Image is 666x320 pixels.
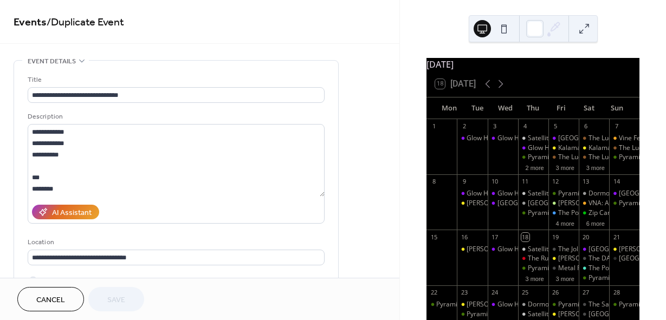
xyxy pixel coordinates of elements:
div: 12 [552,178,560,186]
div: Pyramid Scheme [579,273,609,283]
div: Pyramid Scheme [609,199,639,208]
div: Bell's Eccentric Cafe [457,245,487,254]
div: 3 [491,122,499,130]
div: Metal Frat [548,264,579,273]
div: 19 [552,233,560,241]
div: 24 [491,289,499,297]
div: Glow Hall: Workshop (Music Production) [488,134,518,143]
div: The Polish Hall @ Factory Coffee [558,208,656,218]
button: 3 more [552,273,579,283]
div: The Sanctuary [589,300,632,309]
div: Glow Hall [488,199,518,208]
div: Sun [603,97,631,119]
div: [GEOGRAPHIC_DATA] [589,310,654,319]
div: AI Assistant [52,207,92,219]
div: Satellite Records Open Mic [518,310,548,319]
button: 3 more [552,162,579,172]
div: 27 [582,289,590,297]
div: Vine Fest [609,134,639,143]
div: [PERSON_NAME] Eccentric Cafe [558,254,654,263]
div: The Jolly Llama [548,245,579,254]
a: Events [14,12,47,33]
div: Pyramid Scheme [528,153,579,162]
div: 15 [430,233,438,241]
div: Fri [547,97,575,119]
div: Title [28,74,322,86]
div: [PERSON_NAME] Eccentric Cafe [467,199,562,208]
span: Event details [28,56,76,67]
div: Glow Hall: Movie Night [467,189,535,198]
div: 16 [460,233,468,241]
div: Glow Hall: Workshop (Music Production) [497,134,618,143]
div: Pyramid Scheme [467,310,518,319]
div: The Lucky Wolf [579,153,609,162]
div: Pyramid Scheme [518,208,548,218]
div: 5 [552,122,560,130]
div: Vine Fest [619,134,646,143]
div: 14 [612,178,620,186]
div: The DAAC [589,254,619,263]
button: Cancel [17,287,84,311]
span: Link to Google Maps [41,275,100,286]
div: The Polish Hall @ Factory Coffee [548,208,579,218]
div: Pyramid Scheme [528,264,579,273]
div: Pyramid Scheme [436,300,487,309]
div: [PERSON_NAME] Eccentric Cafe [467,300,562,309]
div: Glow Hall: Movie Night [467,134,535,143]
div: Pyramid Scheme [548,300,579,309]
div: Zip Cannabis' Summer Sendoff [579,208,609,218]
div: Pyramid Scheme [457,310,487,319]
div: [GEOGRAPHIC_DATA] [558,134,624,143]
div: Bell's Eccentric Cafe [457,300,487,309]
div: Pyramid Scheme [558,189,609,198]
div: 25 [521,289,529,297]
span: / Duplicate Event [47,12,124,33]
div: Glow Hall [579,245,609,254]
div: 9 [460,178,468,186]
div: Pyramid Scheme [528,208,579,218]
div: [PERSON_NAME] Eccentric Cafe [558,310,654,319]
div: Glow Hall [548,134,579,143]
div: Pyramid Scheme [609,300,639,309]
div: Wed [491,97,519,119]
button: 4 more [552,218,579,227]
div: Mon [435,97,463,119]
div: Dormouse: Rad Riso Open Print [579,189,609,198]
button: 2 more [521,162,548,172]
div: Pyramid Scheme [609,153,639,162]
div: Pyramid Scheme [518,264,548,273]
div: Corktown Tavern [579,310,609,319]
div: Glow Hall: Movie Night [457,189,487,198]
div: The Lucky Wolf [609,143,639,153]
div: 6 [582,122,590,130]
div: 2 [460,122,468,130]
span: Cancel [36,295,65,306]
div: VNA: A Recipe for Abundance [579,199,609,208]
button: 3 more [582,162,609,172]
div: Pyramid Scheme [548,189,579,198]
div: Pyramid Scheme [426,300,457,309]
button: 6 more [582,218,609,227]
div: The Jolly Llama [558,245,603,254]
div: The Lucky Wolf [589,153,633,162]
div: Metal Frat [558,264,589,273]
div: Glow Hall [609,189,639,198]
div: The Potato Sack [589,264,637,273]
div: Satellite Records Open Mic [528,245,609,254]
div: Shakespeare's Lower Level [548,199,579,208]
div: Glow Hall: Workshop (Music Production) [488,189,518,198]
div: The RunOff [518,254,548,263]
div: The Lucky Wolf [619,143,664,153]
div: 18 [521,233,529,241]
div: [GEOGRAPHIC_DATA] [497,199,563,208]
div: 22 [430,289,438,297]
div: Tue [463,97,492,119]
button: AI Assistant [32,205,99,219]
div: Dormouse: Rad Riso Open Print [518,300,548,309]
div: The Lucky Wolf [548,153,579,162]
div: 11 [521,178,529,186]
div: Union Street Station [609,254,639,263]
div: The DAAC [579,254,609,263]
div: Glow Hall: Sing Sing & Gather [528,143,617,153]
